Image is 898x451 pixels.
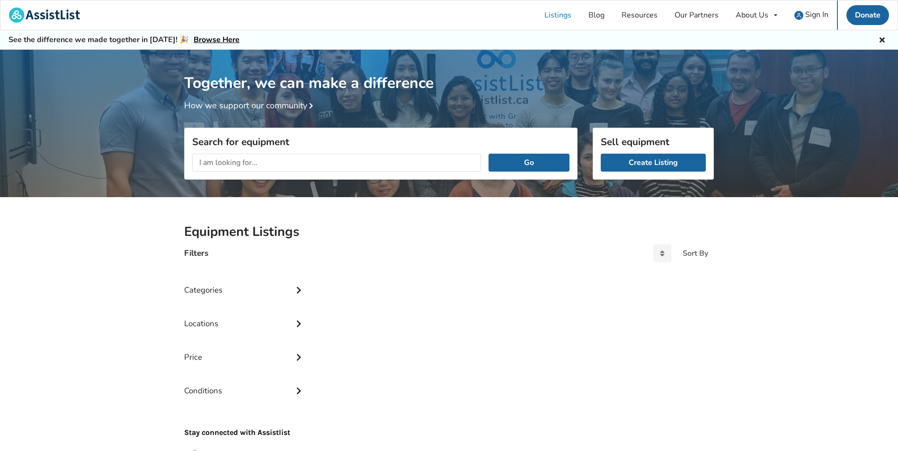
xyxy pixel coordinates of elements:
[9,8,80,23] img: assistlist-logo
[580,0,613,30] a: Blog
[736,11,768,19] div: About Us
[184,50,714,93] h1: Together, we can make a difference
[536,0,580,30] a: Listings
[489,154,569,172] button: Go
[184,224,714,240] h2: Equipment Listings
[192,154,481,172] input: I am looking for...
[184,100,317,111] a: How we support our community
[194,35,240,45] a: Browse Here
[601,136,706,148] h3: Sell equipment
[184,333,305,367] div: Price
[601,154,706,172] a: Create Listing
[846,5,889,25] a: Donate
[192,136,569,148] h3: Search for equipment
[184,401,305,438] p: Stay connected with Assistlist
[184,300,305,333] div: Locations
[184,266,305,300] div: Categories
[683,250,708,257] div: Sort By
[9,35,240,45] h5: See the difference we made together in [DATE]! 🎉
[794,11,803,20] img: user icon
[184,367,305,400] div: Conditions
[184,248,208,259] h4: Filters
[666,0,727,30] a: Our Partners
[613,0,666,30] a: Resources
[805,9,828,20] span: Sign In
[786,0,837,30] a: user icon Sign In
